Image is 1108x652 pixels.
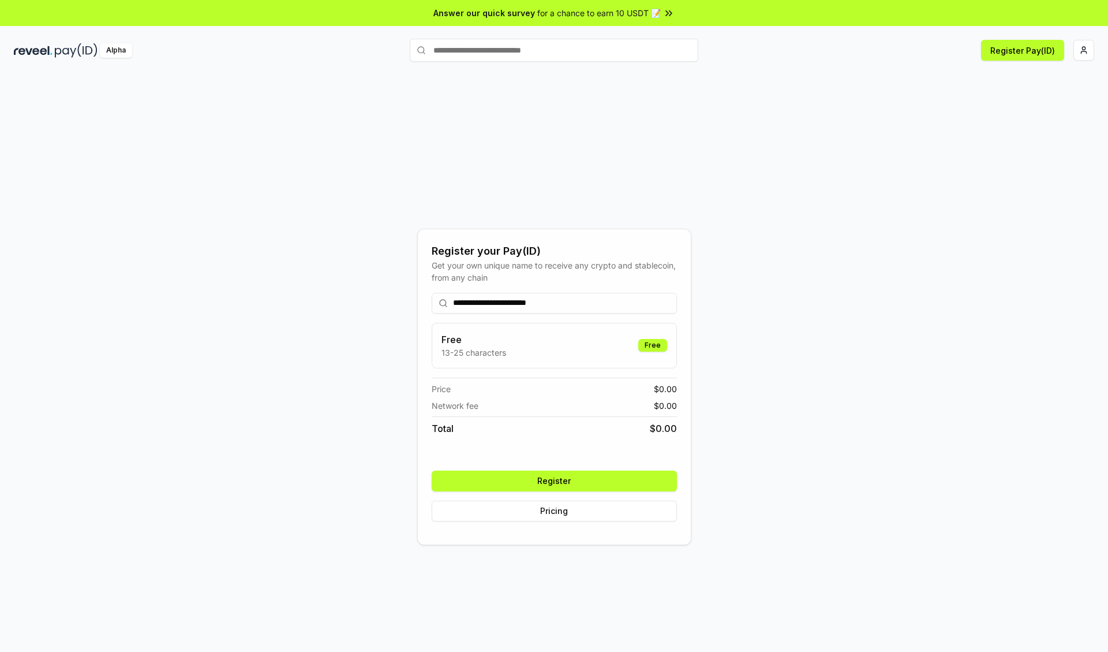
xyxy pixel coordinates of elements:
[432,422,454,435] span: Total
[14,43,53,58] img: reveel_dark
[432,400,478,412] span: Network fee
[432,243,677,259] div: Register your Pay(ID)
[441,347,506,359] p: 13-25 characters
[55,43,98,58] img: pay_id
[441,333,506,347] h3: Free
[432,501,677,521] button: Pricing
[100,43,132,58] div: Alpha
[650,422,677,435] span: $ 0.00
[537,7,661,19] span: for a chance to earn 10 USDT 📝
[432,383,451,395] span: Price
[654,400,677,412] span: $ 0.00
[981,40,1064,61] button: Register Pay(ID)
[432,259,677,284] div: Get your own unique name to receive any crypto and stablecoin, from any chain
[432,471,677,491] button: Register
[654,383,677,395] span: $ 0.00
[433,7,535,19] span: Answer our quick survey
[638,339,667,352] div: Free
